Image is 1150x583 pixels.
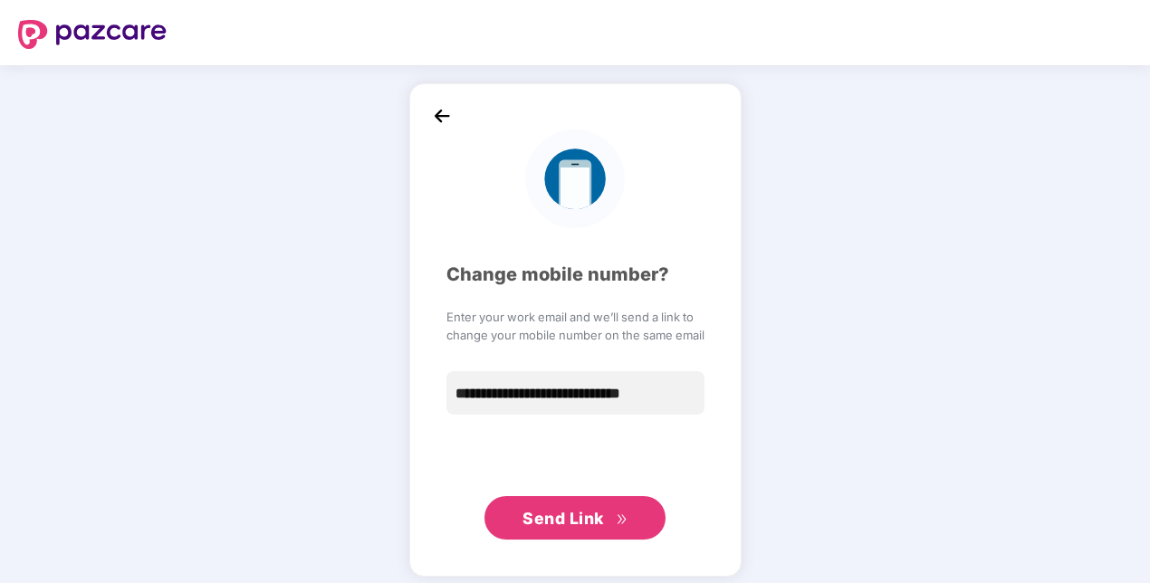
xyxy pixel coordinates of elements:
[428,102,455,129] img: back_icon
[522,509,604,528] span: Send Link
[446,326,704,344] span: change your mobile number on the same email
[18,20,167,49] img: logo
[525,129,624,228] img: logo
[616,513,628,525] span: double-right
[446,308,704,326] span: Enter your work email and we’ll send a link to
[446,261,704,289] div: Change mobile number?
[484,496,666,540] button: Send Linkdouble-right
